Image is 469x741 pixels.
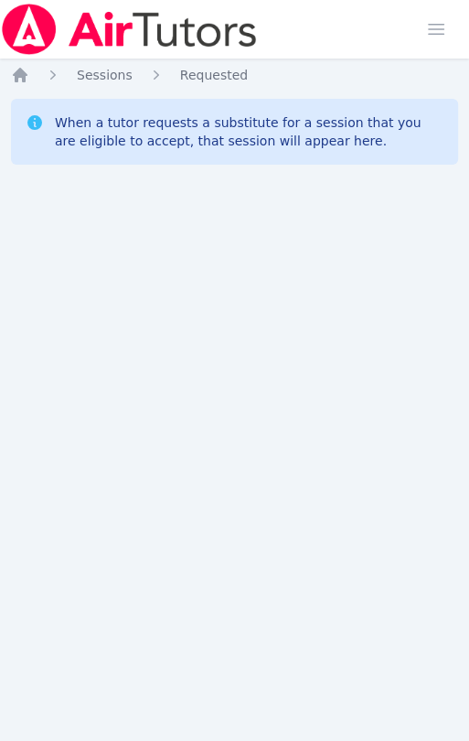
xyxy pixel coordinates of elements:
[11,66,458,84] nav: Breadcrumb
[180,66,248,84] a: Requested
[180,68,248,82] span: Requested
[77,68,133,82] span: Sessions
[77,66,133,84] a: Sessions
[55,113,443,150] div: When a tutor requests a substitute for a session that you are eligible to accept, that session wi...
